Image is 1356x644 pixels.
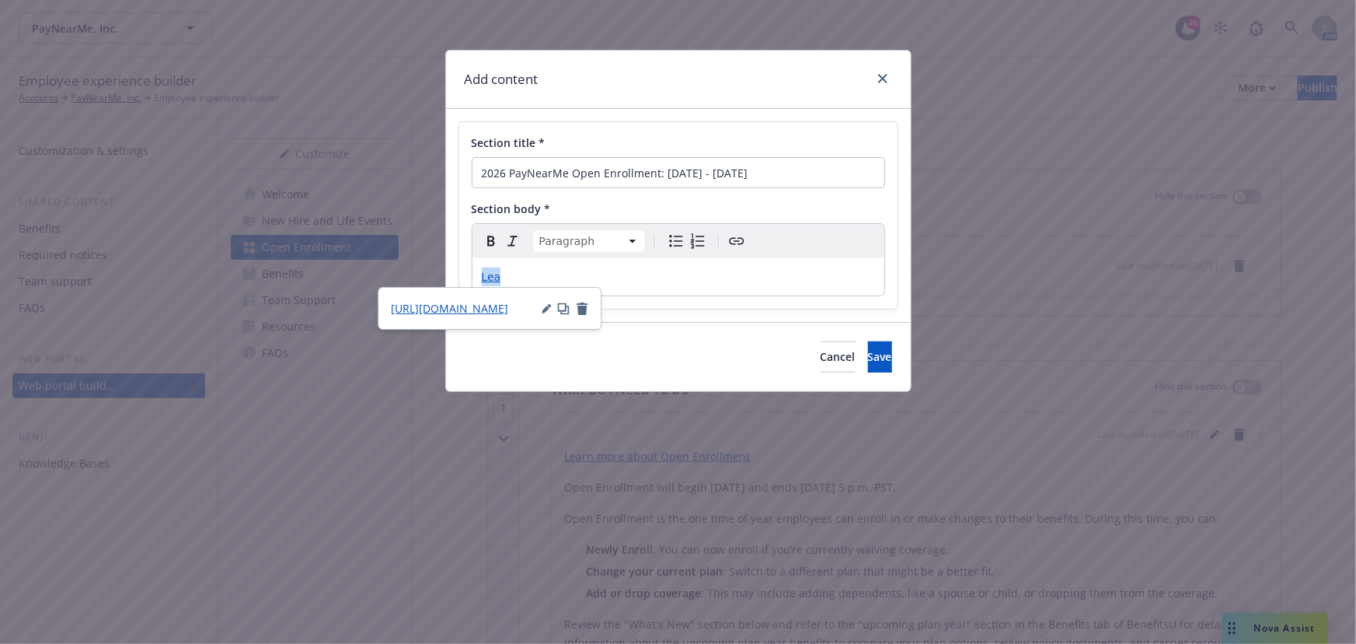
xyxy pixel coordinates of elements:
[821,349,856,364] span: Cancel
[472,258,884,296] div: editable markdown
[873,69,892,88] a: close
[472,201,551,216] span: Section body *
[391,301,508,316] span: [URL][DOMAIN_NAME]
[472,157,885,188] input: Add title here
[465,69,539,89] h1: Add content
[687,230,709,252] button: Numbered list
[868,349,892,364] span: Save
[502,230,524,252] button: Italic
[472,135,546,150] span: Section title *
[482,271,501,283] a: Lea
[391,300,508,317] a: [URL][DOMAIN_NAME]
[665,230,687,252] button: Bulleted list
[480,230,502,252] button: Bold
[533,230,645,252] button: Block type
[726,230,748,252] button: Create link
[868,341,892,373] button: Save
[665,230,709,252] div: toggle group
[821,341,856,373] button: Cancel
